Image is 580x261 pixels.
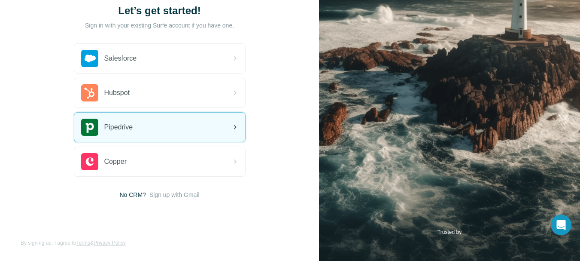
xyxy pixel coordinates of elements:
img: copper's logo [81,153,98,170]
span: Copper [104,157,127,167]
span: By signing up, I agree to & [21,239,126,247]
img: google's logo [364,230,398,240]
h1: Let’s get started! [74,4,246,18]
img: pipedrive's logo [81,119,98,136]
span: Salesforce [104,53,137,64]
a: Terms [76,240,90,246]
p: Sign in with your existing Surfe account if you have one. [85,21,234,30]
span: Pipedrive [104,122,133,132]
a: Privacy Policy [94,240,126,246]
img: mirakl's logo [435,230,475,240]
button: Sign up with Gmail [149,190,200,199]
div: Abrir Intercom Messenger [551,215,571,235]
img: spendesk's logo [482,230,535,240]
span: No CRM? [119,190,146,199]
img: uber's logo [405,230,428,240]
img: salesforce's logo [81,50,98,67]
p: Trusted by [437,218,462,226]
span: Hubspot [104,88,130,98]
img: hubspot's logo [81,84,98,101]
